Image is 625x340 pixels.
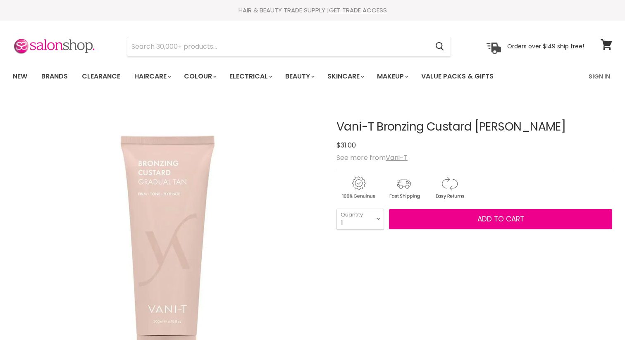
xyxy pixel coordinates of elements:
[279,68,320,85] a: Beauty
[336,209,384,229] select: Quantity
[223,68,277,85] a: Electrical
[336,175,380,200] img: genuine.gif
[178,68,222,85] a: Colour
[584,301,617,332] iframe: Gorgias live chat messenger
[336,140,356,150] span: $31.00
[507,43,584,50] p: Orders over $149 ship free!
[584,68,615,85] a: Sign In
[329,6,387,14] a: GET TRADE ACCESS
[389,209,612,230] button: Add to cart
[35,68,74,85] a: Brands
[127,37,451,57] form: Product
[477,214,524,224] span: Add to cart
[427,175,471,200] img: returns.gif
[7,64,542,88] ul: Main menu
[415,68,500,85] a: Value Packs & Gifts
[386,153,408,162] a: Vani-T
[382,175,426,200] img: shipping.gif
[2,64,623,88] nav: Main
[371,68,413,85] a: Makeup
[7,68,33,85] a: New
[128,68,176,85] a: Haircare
[127,37,429,56] input: Search
[2,6,623,14] div: HAIR & BEAUTY TRADE SUPPLY |
[336,121,612,133] h1: Vani-T Bronzing Custard [PERSON_NAME]
[76,68,126,85] a: Clearance
[336,153,408,162] span: See more from
[429,37,451,56] button: Search
[321,68,369,85] a: Skincare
